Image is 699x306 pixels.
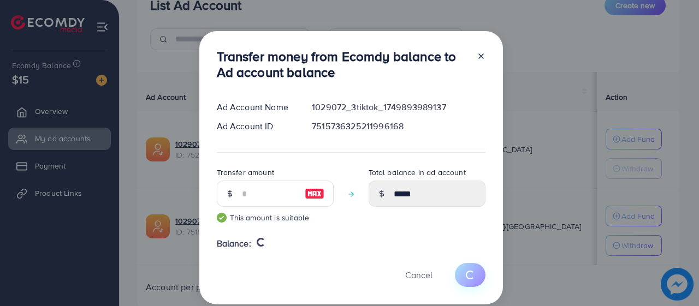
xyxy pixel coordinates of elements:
[392,263,446,286] button: Cancel
[217,212,334,223] small: This amount is suitable
[217,49,468,80] h3: Transfer money from Ecomdy balance to Ad account balance
[305,187,324,200] img: image
[208,101,304,113] div: Ad Account Name
[217,167,274,178] label: Transfer amount
[303,120,494,133] div: 7515736325211996168
[208,120,304,133] div: Ad Account ID
[369,167,466,178] label: Total balance in ad account
[303,101,494,113] div: 1029072_3tiktok_1749893989137
[217,237,251,250] span: Balance:
[405,269,433,281] span: Cancel
[217,213,227,223] img: guide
